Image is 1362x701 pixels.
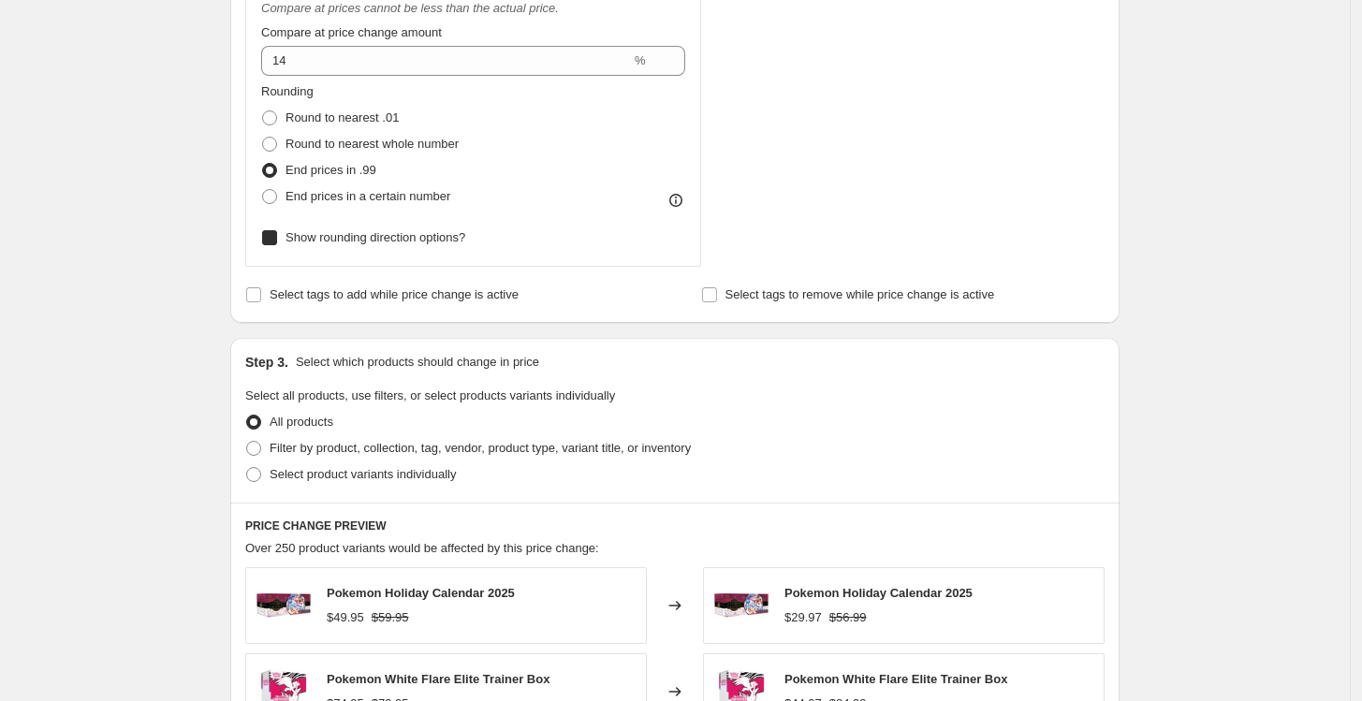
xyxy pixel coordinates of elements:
span: All products [270,415,333,429]
span: Select product variants individually [270,467,456,481]
div: $49.95 [327,608,364,627]
span: Pokemon Holiday Calendar 2025 [784,586,973,600]
span: Show rounding direction options? [286,230,465,244]
input: 20 [261,46,631,76]
span: % [635,53,646,67]
strike: $59.95 [372,608,409,627]
span: Rounding [261,84,314,98]
span: Compare at price change amount [261,25,442,39]
span: Over 250 product variants would be affected by this price change: [245,541,599,555]
span: Select tags to add while price change is active [270,287,519,301]
span: Pokemon White Flare Elite Trainer Box [327,672,549,686]
strike: $56.99 [829,608,867,627]
span: Pokemon White Flare Elite Trainer Box [784,672,1007,686]
span: Filter by product, collection, tag, vendor, product type, variant title, or inventory [270,441,691,455]
p: Select which products should change in price [296,353,539,372]
span: Round to nearest whole number [286,137,459,151]
span: End prices in a certain number [286,189,450,203]
span: Round to nearest .01 [286,110,399,124]
img: resizingforshopify-2025-08-20T140306.529_80x.png [256,577,312,634]
h2: Step 3. [245,353,288,372]
span: Select all products, use filters, or select products variants individually [245,388,615,402]
img: resizingforshopify-2025-08-20T140306.529_80x.png [713,577,769,634]
span: Pokemon Holiday Calendar 2025 [327,586,515,600]
span: Select tags to remove while price change is active [725,287,995,301]
div: $29.97 [784,608,822,627]
span: End prices in .99 [286,163,376,177]
i: Compare at prices cannot be less than the actual price. [261,1,559,15]
h6: PRICE CHANGE PREVIEW [245,518,1105,533]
